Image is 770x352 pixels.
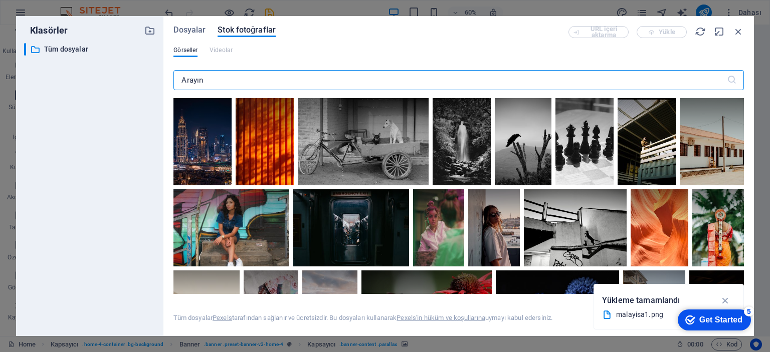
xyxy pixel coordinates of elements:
[173,313,552,322] div: Tüm dosyalar tarafından sağlanır ve ücretsizdir. Bu dosyaları kullanarak uymayı kabul edersiniz.
[24,24,68,37] p: Klasörler
[173,24,206,36] span: Dosyalar
[44,44,137,55] p: Tüm dosyalar
[8,5,81,26] div: Get Started 5 items remaining, 0% complete
[397,314,485,321] a: Pexels'in hüküm ve koşullarına
[173,70,726,90] input: Arayın
[74,2,84,12] div: 5
[733,26,744,37] i: Kapat
[210,44,233,56] span: Bu dosya türü bu element tarafından desteklenmiyor
[602,294,680,307] p: Yükleme tamamlandı
[714,26,725,37] i: Küçült
[173,44,198,56] span: Görseller
[24,43,26,56] div: ​
[144,25,155,36] i: Yeni klasör oluştur
[695,26,706,37] i: Yeniden Yükle
[213,314,232,321] a: Pexels
[616,309,713,320] div: malayisa1.png
[218,24,276,36] span: Stok fotoğraflar
[30,11,73,20] div: Get Started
